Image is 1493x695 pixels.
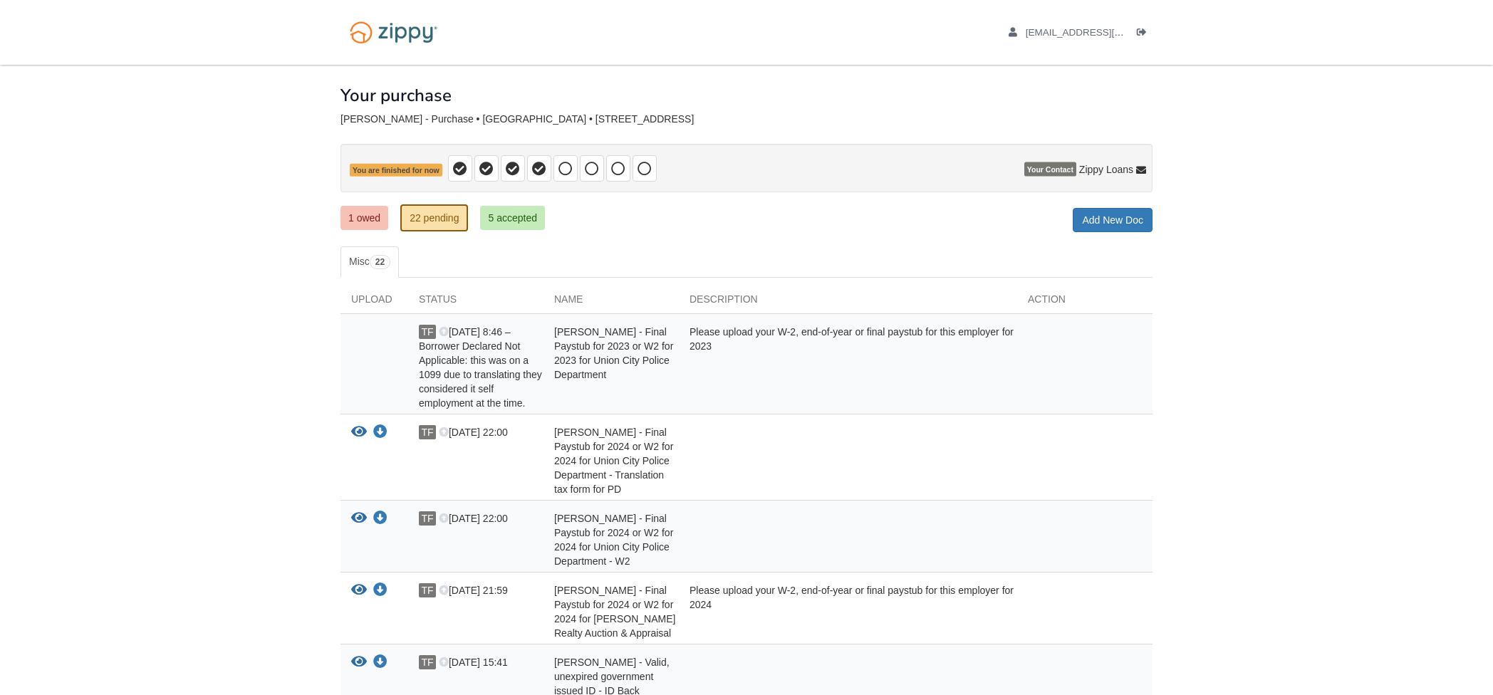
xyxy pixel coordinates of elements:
[1079,162,1133,177] span: Zippy Loans
[1017,292,1153,313] div: Action
[340,86,452,105] h1: Your purchase
[1073,208,1153,232] a: Add New Doc
[373,657,387,669] a: Download Tosha Funes - Valid, unexpired government issued ID - ID Back
[679,583,1017,640] div: Please upload your W-2, end-of-year or final paystub for this employer for 2024
[554,326,673,380] span: [PERSON_NAME] - Final Paystub for 2023 or W2 for 2023 for Union City Police Department
[340,292,408,313] div: Upload
[351,655,367,670] button: View Tosha Funes - Valid, unexpired government issued ID - ID Back
[679,325,1017,410] div: Please upload your W-2, end-of-year or final paystub for this employer for 2023
[554,513,673,567] span: [PERSON_NAME] - Final Paystub for 2024 or W2 for 2024 for Union City Police Department - W2
[554,427,673,495] span: [PERSON_NAME] - Final Paystub for 2024 or W2 for 2024 for Union City Police Department - Translat...
[373,513,387,525] a: Download Tosha Funes - Final Paystub for 2024 or W2 for 2024 for Union City Police Department - W2
[419,511,436,526] span: TF
[340,206,388,230] a: 1 owed
[439,657,508,668] span: [DATE] 15:41
[1026,27,1189,38] span: toshafunes@gmail.com
[340,113,1153,125] div: [PERSON_NAME] - Purchase • [GEOGRAPHIC_DATA] • [STREET_ADDRESS]
[679,292,1017,313] div: Description
[351,425,367,440] button: View Tosha Funes - Final Paystub for 2024 or W2 for 2024 for Union City Police Department - Trans...
[373,427,387,439] a: Download Tosha Funes - Final Paystub for 2024 or W2 for 2024 for Union City Police Department - T...
[1024,162,1076,177] span: Your Contact
[439,427,508,438] span: [DATE] 22:00
[419,583,436,597] span: TF
[400,204,468,231] a: 22 pending
[419,425,436,439] span: TF
[554,585,675,639] span: [PERSON_NAME] - Final Paystub for 2024 or W2 for 2024 for [PERSON_NAME] Realty Auction & Appraisal
[1137,27,1153,41] a: Log out
[408,292,543,313] div: Status
[419,326,542,409] span: [DATE] 8:46 – Borrower Declared Not Applicable: this was on a 1099 due to translating they consid...
[419,325,436,339] span: TF
[480,206,545,230] a: 5 accepted
[1009,27,1189,41] a: edit profile
[439,513,508,524] span: [DATE] 22:00
[351,583,367,598] button: View Tosha Funes - Final Paystub for 2024 or W2 for 2024 for Tarter Realty Auction & Appraisal
[351,511,367,526] button: View Tosha Funes - Final Paystub for 2024 or W2 for 2024 for Union City Police Department - W2
[543,292,679,313] div: Name
[419,655,436,669] span: TF
[370,255,390,269] span: 22
[373,585,387,597] a: Download Tosha Funes - Final Paystub for 2024 or W2 for 2024 for Tarter Realty Auction & Appraisal
[340,246,399,278] a: Misc
[439,585,508,596] span: [DATE] 21:59
[340,14,447,51] img: Logo
[350,164,442,177] span: You are finished for now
